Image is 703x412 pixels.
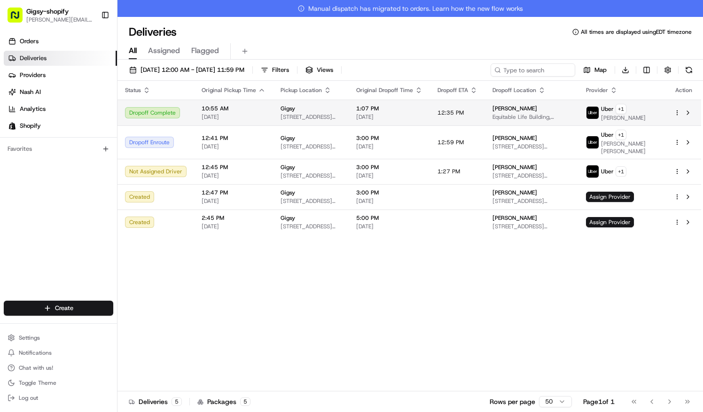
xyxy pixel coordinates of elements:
button: Chat with us! [4,361,113,374]
span: [STREET_ADDRESS][US_STATE] [281,143,341,150]
img: uber-new-logo.jpeg [586,107,599,119]
span: Manual dispatch has migrated to orders. Learn how the new flow works [298,4,523,13]
span: [PERSON_NAME] [29,145,76,153]
span: 12:47 PM [202,189,266,196]
a: Analytics [4,101,117,117]
button: Settings [4,331,113,344]
img: 4920774857489_3d7f54699973ba98c624_72.jpg [20,89,37,106]
div: Past conversations [9,122,63,129]
span: [PERSON_NAME] [PERSON_NAME] [601,140,659,155]
span: Equitable Life Building, [STREET_ADDRESS][US_STATE] [492,113,571,121]
p: Welcome 👋 [9,37,171,52]
span: Filters [272,66,289,74]
button: [DATE] 12:00 AM - [DATE] 11:59 PM [125,63,249,77]
span: Status [125,86,141,94]
button: +1 [616,130,626,140]
span: Assign Provider [586,217,634,227]
span: [DATE] [356,223,422,230]
h1: Deliveries [129,24,177,39]
span: [PERSON_NAME] [492,134,537,142]
button: +1 [616,166,626,177]
span: Dropoff Location [492,86,536,94]
span: • [78,171,81,178]
span: Pickup Location [281,86,322,94]
div: Start new chat [42,89,154,99]
span: Map [594,66,607,74]
span: [DATE] [202,143,266,150]
span: [PERSON_NAME] [492,214,537,222]
span: [DATE] [83,145,102,153]
button: Notifications [4,346,113,359]
span: Dropoff ETA [437,86,468,94]
img: Nash [9,9,28,28]
input: Clear [24,60,155,70]
button: Create [4,301,113,316]
span: Gigsy [281,163,295,171]
a: Orders [4,34,117,49]
span: [DATE] [202,172,266,179]
span: 1:07 PM [356,105,422,112]
div: Action [674,86,694,94]
span: [STREET_ADDRESS][US_STATE] [281,223,341,230]
span: Assigned [148,45,180,56]
a: 💻API Documentation [76,206,155,223]
span: Toggle Theme [19,379,56,387]
span: Gigsy [281,105,295,112]
div: Favorites [4,141,113,156]
span: [DATE] [83,171,102,178]
span: 3:00 PM [356,134,422,142]
p: Rows per page [490,397,535,406]
div: We're available if you need us! [42,99,129,106]
span: [STREET_ADDRESS][US_STATE] [492,172,571,179]
button: See all [146,120,171,131]
span: Original Dropoff Time [356,86,413,94]
span: [DATE] [356,172,422,179]
a: Nash AI [4,85,117,100]
button: Gigsy-shopify[PERSON_NAME][EMAIL_ADDRESS][DOMAIN_NAME] [4,4,97,26]
div: Packages [197,397,250,406]
span: Flagged [191,45,219,56]
a: Powered byPylon [66,232,114,240]
span: Pylon [94,233,114,240]
button: Filters [257,63,293,77]
span: Create [55,304,73,312]
span: Gigsy [281,134,295,142]
span: 5:00 PM [356,214,422,222]
span: [PERSON_NAME] [29,171,76,178]
button: Toggle Theme [4,376,113,389]
button: Refresh [682,63,695,77]
img: 1736555255976-a54dd68f-1ca7-489b-9aae-adbdc363a1c4 [9,89,26,106]
div: Page 1 of 1 [583,397,615,406]
div: 📗 [9,210,17,218]
span: Gigsy [281,214,295,222]
input: Type to search [491,63,575,77]
button: Map [579,63,611,77]
span: 10:55 AM [202,105,266,112]
span: Uber [601,105,614,113]
img: Shopify logo [8,122,16,130]
a: Providers [4,68,117,83]
span: Views [317,66,333,74]
img: 1736555255976-a54dd68f-1ca7-489b-9aae-adbdc363a1c4 [19,171,26,179]
span: [DATE] [356,143,422,150]
span: [DATE] [202,223,266,230]
span: [DATE] [356,197,422,205]
img: uber-new-logo.jpeg [586,136,599,148]
span: [PERSON_NAME] [601,114,646,122]
a: Deliveries [4,51,117,66]
span: Uber [601,131,614,139]
button: [PERSON_NAME][EMAIL_ADDRESS][DOMAIN_NAME] [26,16,94,23]
a: 📗Knowledge Base [6,206,76,223]
span: Orders [20,37,39,46]
span: 3:00 PM [356,189,422,196]
span: [STREET_ADDRESS][US_STATE] [492,197,571,205]
span: • [78,145,81,153]
img: Masood Aslam [9,162,24,177]
span: All times are displayed using EDT timezone [581,28,692,36]
span: Original Pickup Time [202,86,256,94]
span: [STREET_ADDRESS][US_STATE] [281,113,341,121]
span: Chat with us! [19,364,53,372]
span: [PERSON_NAME] [492,105,537,112]
div: Deliveries [129,397,182,406]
